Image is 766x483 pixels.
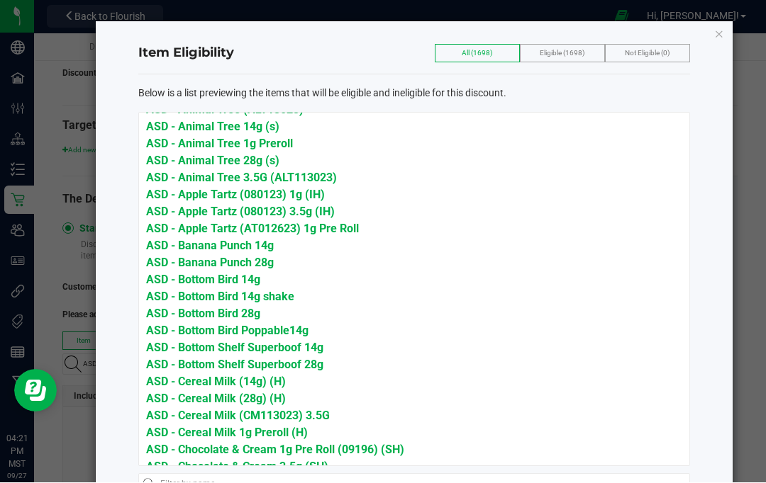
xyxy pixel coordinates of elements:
[625,50,670,57] span: Not Eligible (0)
[146,341,323,355] span: ASD - Bottom Shelf Superboof 14g
[146,426,308,440] span: ASD - Cereal Milk 1g Preroll (H)
[146,324,309,338] span: ASD - Bottom Bird Poppable14g
[146,154,279,168] span: ASD - Animal Tree 28g (s)
[146,307,260,321] span: ASD - Bottom Bird 28g
[146,358,323,372] span: ASD - Bottom Shelf Superboof 28g
[146,171,337,185] span: ASD - Animal Tree 3.5G (ALT113023)
[14,370,57,412] iframe: Resource center
[138,45,690,63] h4: Item Eligibility
[146,222,359,236] span: ASD - Apple Tartz (AT012623) 1g Pre Roll
[146,273,260,287] span: ASD - Bottom Bird 14g
[146,409,330,423] span: ASD - Cereal Milk (CM113023) 3.5G
[146,375,286,389] span: ASD - Cereal Milk (14g) (H)
[146,443,404,457] span: ASD - Chocolate & Cream 1g Pre Roll (09196) (SH)
[146,137,293,151] span: ASD - Animal Tree 1g Preroll
[138,86,690,113] div: Below is a list previewing the items that will be eligible and ineligible for this discount.
[146,392,286,406] span: ASD - Cereal Milk (28g) (H)
[462,50,492,57] span: All (1698)
[146,460,328,474] span: ASD - Chocolate & Cream 3.5g (SH)
[146,120,279,134] span: ASD - Animal Tree 14g (s)
[146,256,274,270] span: ASD - Banana Punch 28g
[146,239,274,253] span: ASD - Banana Punch 14g
[146,188,325,202] span: ASD - Apple Tartz (080123) 1g (IH)
[146,290,294,304] span: ASD - Bottom Bird 14g shake
[146,205,335,219] span: ASD - Apple Tartz (080123) 3.5g (IH)
[540,50,584,57] span: Eligible (1698)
